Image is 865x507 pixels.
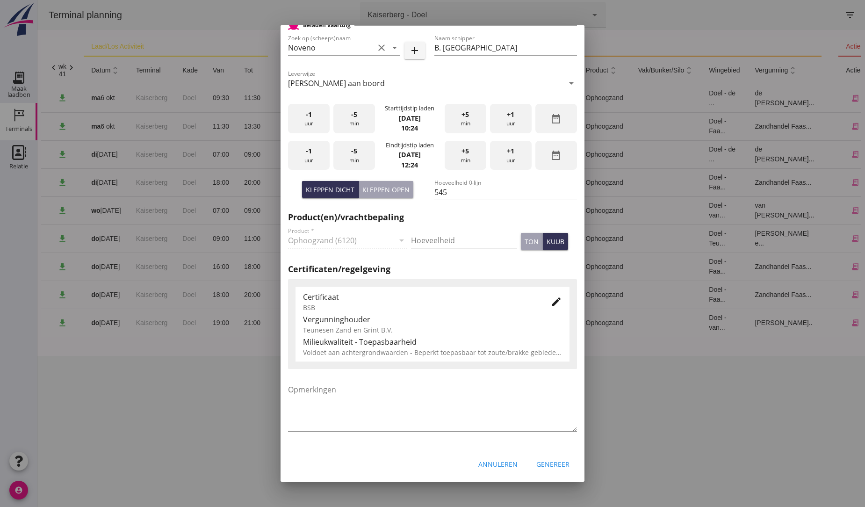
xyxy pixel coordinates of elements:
[664,112,710,140] td: Doel - Faa...
[137,84,168,112] td: Doel
[434,185,577,200] input: Hoeveelheid 0-lijn
[541,225,593,253] td: Ophoogzand
[137,56,168,84] th: kade
[54,93,84,103] div: 6 okt
[391,179,397,186] i: directions_boat
[465,208,473,214] small: m3
[814,262,822,271] i: receipt_long
[386,141,434,150] div: Eindtijdstip laden
[399,114,421,123] strong: [DATE]
[303,291,536,303] div: Certificaat
[541,196,593,225] td: Ophoogzand
[137,140,168,168] td: Doel
[814,319,822,327] i: receipt_long
[410,263,417,270] i: directions_boat
[371,234,418,244] div: Breda
[571,65,581,75] i: unfold_more
[54,151,59,158] strong: di
[303,336,562,348] div: Milieukwaliteit - Toepasbaarheid
[54,150,84,159] div: [DATE]
[137,281,168,309] td: Doel
[801,37,835,56] th: acties
[412,95,419,101] i: directions_boat
[255,206,323,216] div: [GEOGRAPHIC_DATA]
[207,123,223,130] span: 13:30
[288,141,330,170] div: uur
[717,66,760,74] span: vergunning
[393,291,399,298] i: directions_boat
[664,196,710,225] td: Doel - van...
[461,320,469,326] small: m3
[710,253,784,281] td: Zandhandel Faas...
[389,42,400,53] i: arrow_drop_down
[175,123,192,130] span: 11:30
[550,150,562,161] i: date_range
[411,233,517,248] input: Hoeveelheid
[401,160,418,169] strong: 12:24
[91,309,138,337] td: Kaiserberg
[443,84,495,112] td: 1100
[175,235,192,242] span: 09:00
[541,112,593,140] td: Ophoogzand
[54,94,63,101] strong: ma
[443,140,495,168] td: 1650
[207,319,223,326] span: 21:00
[29,63,39,72] i: chevron_right
[548,66,581,74] span: product
[331,140,364,168] td: new
[288,104,330,133] div: uur
[490,104,532,133] div: uur
[302,181,359,198] button: Kleppen dicht
[54,206,84,216] div: [DATE]
[46,37,231,56] th: laad/los activiteit
[21,70,29,78] div: 41
[664,56,710,84] th: wingebied
[288,40,374,55] input: Zoek op (scheeps)naam
[814,150,822,159] i: receipt_long
[814,122,822,130] i: receipt_long
[664,309,710,337] td: Doel - van...
[54,122,84,131] div: 6 okt
[207,207,223,214] span: 09:00
[303,21,351,29] h2: Beladen vaartuig
[20,262,30,272] i: download
[247,37,426,56] th: schip
[434,40,577,55] input: Naam schipper
[175,151,192,158] span: 07:00
[255,66,307,74] span: scheepsnaam
[362,185,410,195] div: Kleppen open
[710,168,784,196] td: Zandhandel Faas...
[478,459,518,469] div: Annuleren
[551,296,562,307] i: edit
[54,290,84,300] div: [DATE]
[175,263,192,270] span: 16:00
[288,382,577,431] textarea: Opmerkingen
[54,291,62,298] strong: do
[664,168,710,196] td: Doel - Faa...
[175,291,192,298] span: 18:00
[465,152,473,158] small: m3
[541,281,593,309] td: Ophoogzand
[385,104,434,113] div: Starttijdstip laden
[814,290,822,299] i: receipt_long
[443,168,495,196] td: 530
[807,9,818,21] i: filter_list
[541,168,593,196] td: Ophoogzand
[664,253,710,281] td: Doel - Faa...
[207,151,223,158] span: 09:00
[331,112,364,140] td: new
[54,179,59,186] strong: di
[443,309,495,337] td: 472
[401,123,418,132] strong: 10:24
[175,179,192,186] span: 18:00
[664,140,710,168] td: Doel - de ...
[710,309,784,337] td: [PERSON_NAME]..
[543,233,568,250] button: kuub
[303,348,562,357] div: Voldoet aan achtergrondwaarden - Beperkt toepasbaar tot zoute/brakke gebieden (Niveau I)
[175,319,192,326] span: 19:00
[443,112,495,140] td: 530
[710,140,784,168] td: de [PERSON_NAME]...
[409,45,420,56] i: add
[288,211,577,224] h2: Product(en)/vrachtbepaling
[137,253,168,281] td: Doel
